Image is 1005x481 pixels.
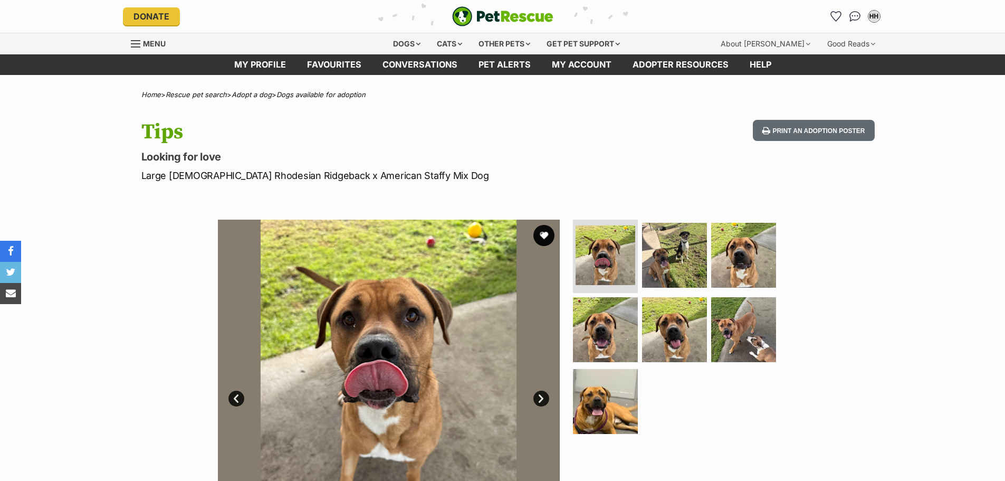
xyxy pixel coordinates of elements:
div: HH [869,11,879,22]
a: My profile [224,54,296,75]
a: conversations [372,54,468,75]
img: Photo of Tips [573,369,638,434]
a: PetRescue [452,6,553,26]
img: Photo of Tips [711,297,776,362]
img: Photo of Tips [576,225,635,285]
a: Favourites [296,54,372,75]
img: logo-e224e6f780fb5917bec1dbf3a21bbac754714ae5b6737aabdf751b685950b380.svg [452,6,553,26]
a: Favourites [828,8,845,25]
a: Conversations [847,8,864,25]
div: Get pet support [539,33,627,54]
p: Large [DEMOGRAPHIC_DATA] Rhodesian Ridgeback x American Staffy Mix Dog [141,168,588,183]
img: Photo of Tips [711,223,776,288]
div: Other pets [471,33,538,54]
button: My account [866,8,883,25]
a: Prev [228,391,244,407]
div: Good Reads [820,33,883,54]
a: Pet alerts [468,54,541,75]
a: Adopter resources [622,54,739,75]
a: Adopt a dog [232,90,272,99]
img: Photo of Tips [642,223,707,288]
button: Print an adoption poster [753,120,874,142]
a: Next [533,391,549,407]
img: chat-41dd97257d64d25036548639549fe6c8038ab92f7586957e7f3b1b290dea8141.svg [849,11,860,22]
a: Donate [123,7,180,25]
div: About [PERSON_NAME] [713,33,818,54]
div: Dogs [386,33,428,54]
button: favourite [533,225,554,246]
a: Dogs available for adoption [276,90,366,99]
img: Photo of Tips [642,297,707,362]
a: Rescue pet search [166,90,227,99]
a: My account [541,54,622,75]
h1: Tips [141,120,588,144]
span: Menu [143,39,166,48]
ul: Account quick links [828,8,883,25]
div: Cats [429,33,470,54]
p: Looking for love [141,149,588,164]
a: Home [141,90,161,99]
img: Photo of Tips [573,297,638,362]
div: > > > [115,91,891,99]
a: Help [739,54,782,75]
a: Menu [131,33,173,52]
